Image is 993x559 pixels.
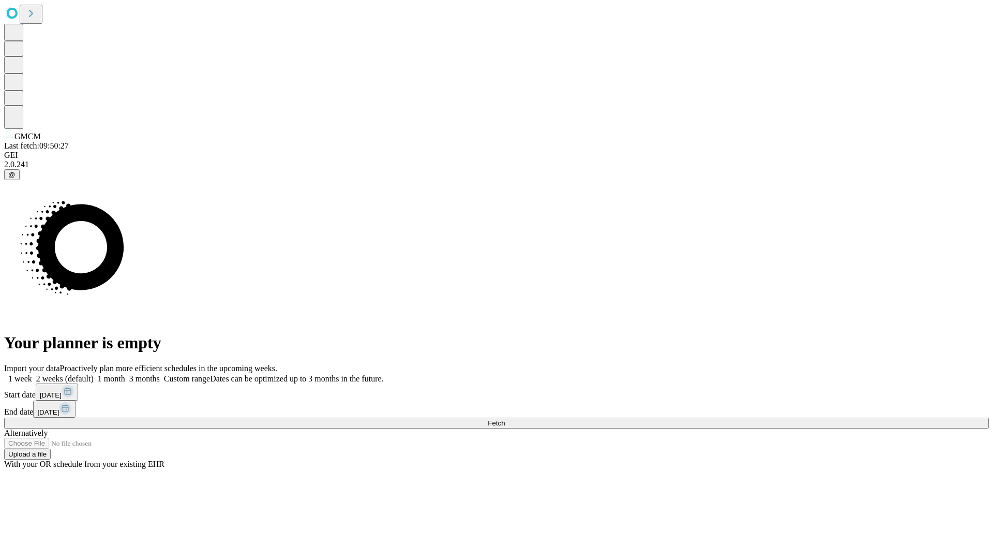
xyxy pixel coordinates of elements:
[36,384,78,401] button: [DATE]
[4,333,989,352] h1: Your planner is empty
[4,384,989,401] div: Start date
[60,364,277,373] span: Proactively plan more efficient schedules in the upcoming weeks.
[4,429,48,437] span: Alternatively
[8,171,16,179] span: @
[14,132,41,141] span: GMCM
[4,141,69,150] span: Last fetch: 09:50:27
[4,151,989,160] div: GEI
[4,460,164,468] span: With your OR schedule from your existing EHR
[33,401,76,418] button: [DATE]
[4,364,60,373] span: Import your data
[4,401,989,418] div: End date
[8,374,32,383] span: 1 week
[164,374,210,383] span: Custom range
[36,374,94,383] span: 2 weeks (default)
[4,160,989,169] div: 2.0.241
[37,408,59,416] span: [DATE]
[98,374,125,383] span: 1 month
[488,419,505,427] span: Fetch
[4,418,989,429] button: Fetch
[4,169,20,180] button: @
[210,374,383,383] span: Dates can be optimized up to 3 months in the future.
[4,449,51,460] button: Upload a file
[40,391,62,399] span: [DATE]
[129,374,160,383] span: 3 months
